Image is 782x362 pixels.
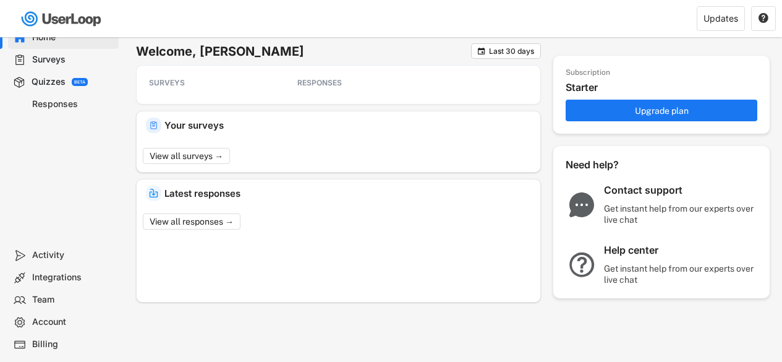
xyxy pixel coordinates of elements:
div: Help center [604,244,759,257]
div: Latest responses [164,189,531,198]
div: SURVEYS [149,78,260,88]
text:  [478,46,485,56]
div: Account [32,316,114,328]
img: QuestionMarkInverseMajor.svg [566,252,598,277]
div: Updates [703,14,738,23]
div: Team [32,294,114,306]
div: BETA [74,80,85,84]
div: Integrations [32,272,114,283]
button: View all responses → [143,213,240,230]
text:  [759,12,768,24]
div: Activity [32,249,114,261]
div: Quizzes [32,76,66,88]
div: Last 30 days [489,48,534,55]
div: Starter [566,81,763,94]
button:  [477,46,486,56]
div: Home [32,32,114,43]
button: View all surveys → [143,148,230,164]
div: Responses [32,98,114,110]
div: Get instant help from our experts over live chat [604,203,759,225]
img: ChatMajor.svg [566,192,598,217]
div: Need help? [566,158,652,171]
div: Get instant help from our experts over live chat [604,263,759,285]
div: Your surveys [164,121,531,130]
div: Subscription [566,68,610,78]
img: IncomingMajor.svg [149,189,158,198]
button:  [758,13,769,24]
img: userloop-logo-01.svg [19,6,106,32]
div: RESPONSES [297,78,409,88]
div: Billing [32,338,114,350]
div: Surveys [32,54,114,66]
h6: Welcome, [PERSON_NAME] [136,43,471,59]
div: Contact support [604,184,759,197]
button: Upgrade plan [566,100,757,121]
